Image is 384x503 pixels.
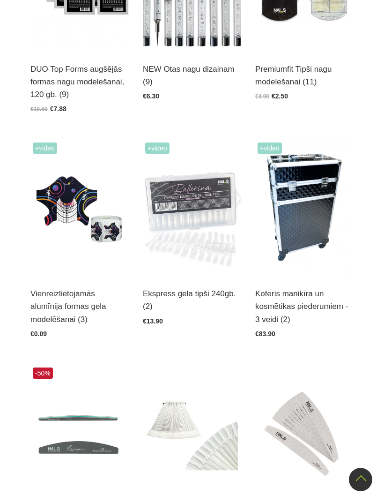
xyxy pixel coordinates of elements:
[255,63,354,88] a: Premiumfit Tipši nagu modelēšanai (11)
[33,143,57,154] span: +Video
[255,93,269,100] span: €4.90
[255,140,354,276] img: Profesionāls Koferis manikīra un kosmētikas piederumiemPiejams dažādās krāsās:Melns, balts, zelta...
[143,92,159,100] span: €6.30
[143,63,241,88] a: NEW Otas nagu dizainam (9)
[30,287,129,326] a: Vienreizlietojamās alumīnija formas gela modelēšanai (3)
[30,365,129,501] img: GEM kolekcijas vīles - Presētas:- 100/100 STR Emerald- 180/180 STR Saphire- 240/240 HM Green Core...
[255,365,354,501] img: PĀRLĪMĒJAMĀ VĪLE “PUSMĒNESS”Veidi:- “Pusmēness”, 27x178mm, 10gb. (100 (-1))- “Pusmēness”, 27x178m...
[143,365,241,501] img: Dažāda veida paletes toņu / dizainu prezentācijai...
[30,140,129,276] img: Īpaši noturīgas modelēšanas formas, kas maksimāli atvieglo meistara darbu. Izcili cietas, maksimā...
[143,287,241,313] a: Ekspress gela tipši 240gb. (2)
[258,143,282,154] span: +Video
[145,143,170,154] span: +Video
[30,106,48,113] span: €10.50
[255,287,354,326] a: Koferis manikīra un kosmētikas piederumiem - 3 veidi (2)
[255,330,275,338] span: €83.90
[30,63,129,101] a: DUO Top Forms augšējās formas nagu modelēšanai, 120 gb. (9)
[33,368,53,379] span: -50%
[50,105,66,113] span: €7.88
[30,330,47,338] span: €0.09
[272,92,288,100] span: €2.50
[143,140,241,276] img: Ekpress gela tipši pieaudzēšanai 240 gab.Gela nagu pieaudzēšana vēl nekad nav bijusi tik vienkārš...
[143,317,163,325] span: €13.90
